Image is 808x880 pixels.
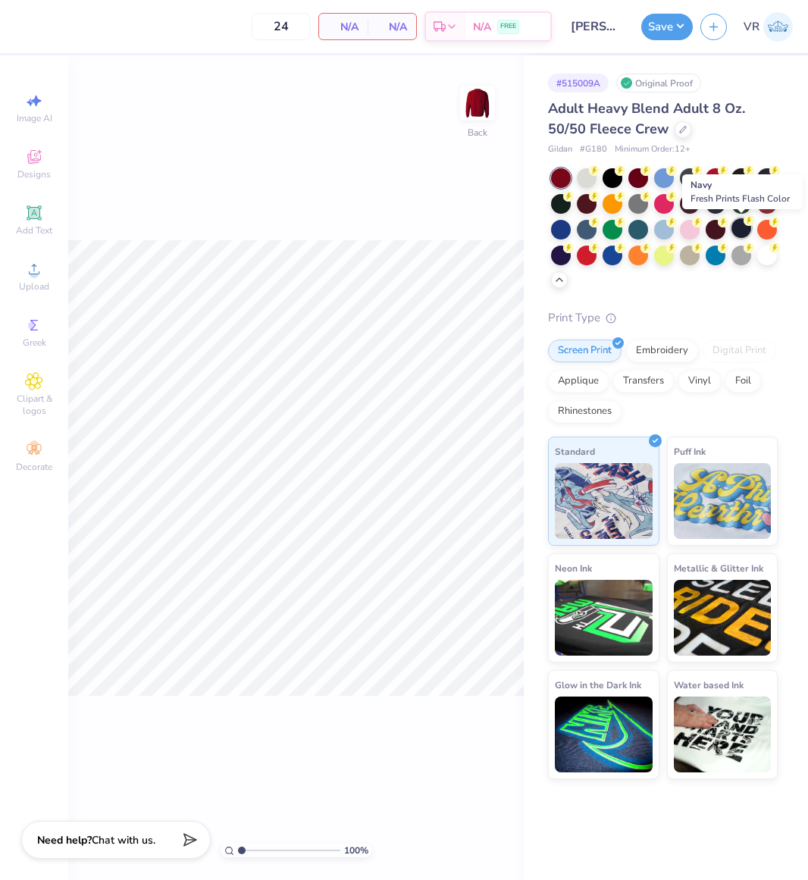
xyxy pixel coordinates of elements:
div: Rhinestones [548,400,622,423]
span: Glow in the Dark Ink [555,677,641,693]
div: Original Proof [616,74,701,92]
span: Water based Ink [674,677,744,693]
div: Print Type [548,309,778,327]
span: Fresh Prints Flash Color [691,193,790,205]
span: # G180 [580,143,607,156]
span: Decorate [16,461,52,473]
span: Puff Ink [674,443,706,459]
span: Adult Heavy Blend Adult 8 Oz. 50/50 Fleece Crew [548,99,745,138]
img: Glow in the Dark Ink [555,697,653,772]
img: Metallic & Glitter Ink [674,580,772,656]
div: Foil [725,370,761,393]
div: # 515009A [548,74,609,92]
div: Vinyl [678,370,721,393]
span: Image AI [17,112,52,124]
div: Navy [682,174,803,209]
span: Minimum Order: 12 + [615,143,691,156]
button: Save [641,14,693,40]
span: Add Text [16,224,52,236]
span: Upload [19,280,49,293]
img: Back [462,88,493,118]
span: N/A [377,19,407,35]
div: Screen Print [548,340,622,362]
img: Standard [555,463,653,539]
span: Neon Ink [555,560,592,576]
span: Standard [555,443,595,459]
span: Designs [17,168,51,180]
input: – – [252,13,311,40]
span: 100 % [344,844,368,857]
span: Gildan [548,143,572,156]
input: Untitled Design [559,11,634,42]
span: Metallic & Glitter Ink [674,560,763,576]
div: Digital Print [703,340,776,362]
strong: Need help? [37,833,92,847]
span: N/A [473,19,491,35]
span: FREE [500,21,516,32]
img: Water based Ink [674,697,772,772]
span: N/A [328,19,359,35]
img: Neon Ink [555,580,653,656]
div: Embroidery [626,340,698,362]
img: Puff Ink [674,463,772,539]
span: Clipart & logos [8,393,61,417]
span: Greek [23,337,46,349]
span: Chat with us. [92,833,155,847]
span: VR [744,18,759,36]
div: Back [468,126,487,139]
a: VR [744,12,793,42]
div: Applique [548,370,609,393]
img: Val Rhey Lodueta [763,12,793,42]
div: Transfers [613,370,674,393]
